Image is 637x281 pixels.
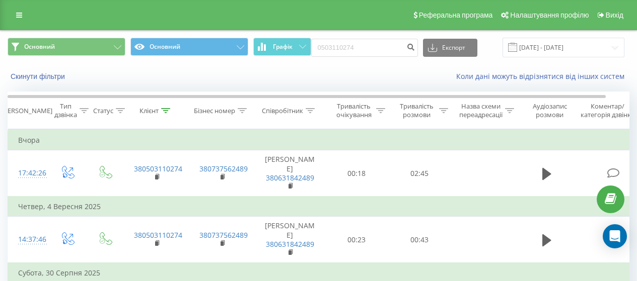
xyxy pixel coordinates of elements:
[199,230,248,240] a: 380737562489
[325,217,388,263] td: 00:23
[255,150,325,197] td: [PERSON_NAME]
[525,102,574,119] div: Аудіозапис розмови
[456,71,629,81] a: Коли дані можуть відрізнятися вiд інших систем
[603,224,627,248] div: Open Intercom Messenger
[253,38,311,56] button: Графік
[578,102,637,119] div: Коментар/категорія дзвінка
[130,38,248,56] button: Основний
[18,230,38,249] div: 14:37:46
[459,102,503,119] div: Назва схеми переадресації
[199,164,248,173] a: 380737562489
[139,107,159,115] div: Клієнт
[334,102,374,119] div: Тривалість очікування
[606,11,623,19] span: Вихід
[2,107,52,115] div: [PERSON_NAME]
[266,239,314,249] a: 380631842489
[262,107,303,115] div: Співробітник
[388,150,451,197] td: 02:45
[8,38,125,56] button: Основний
[273,43,293,50] span: Графік
[266,173,314,182] a: 380631842489
[311,39,418,57] input: Пошук за номером
[419,11,493,19] span: Реферальна програма
[24,43,55,51] span: Основний
[93,107,113,115] div: Статус
[423,39,477,57] button: Експорт
[54,102,77,119] div: Тип дзвінка
[325,150,388,197] td: 00:18
[510,11,589,19] span: Налаштування профілю
[397,102,437,119] div: Тривалість розмови
[134,230,182,240] a: 380503110274
[194,107,235,115] div: Бізнес номер
[134,164,182,173] a: 380503110274
[8,72,70,81] button: Скинути фільтри
[18,163,38,183] div: 17:42:26
[388,217,451,263] td: 00:43
[255,217,325,263] td: [PERSON_NAME]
